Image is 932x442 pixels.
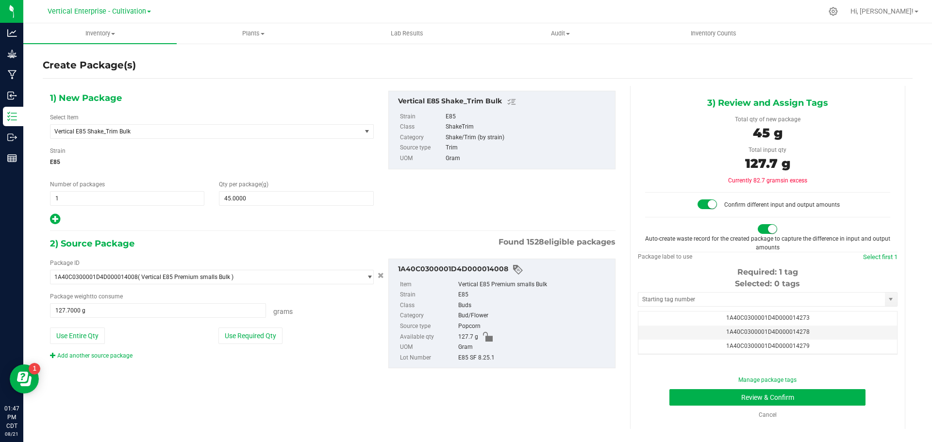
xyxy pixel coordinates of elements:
[678,29,749,38] span: Inventory Counts
[527,237,544,246] span: 1528
[446,153,610,164] div: Gram
[330,23,483,44] a: Lab Results
[50,192,204,205] input: 1
[483,23,637,44] a: Audit
[446,112,610,122] div: E85
[375,269,387,283] button: Cancel button
[400,112,444,122] label: Strain
[446,143,610,153] div: Trim
[499,236,616,248] span: Found eligible packages
[50,293,123,300] span: Package to consume
[7,91,17,100] inline-svg: Inbound
[43,58,136,72] h4: Create Package(s)
[4,430,19,438] p: 08/21
[738,377,797,383] a: Manage package tags
[50,91,122,105] span: 1) New Package
[54,274,138,280] span: 1A40C0300001D4D000014008
[759,411,777,418] a: Cancel
[753,125,782,141] span: 45 g
[7,153,17,163] inline-svg: Reports
[783,177,807,184] span: in excess
[361,125,373,138] span: select
[458,342,610,353] div: Gram
[400,332,456,343] label: Available qty
[7,132,17,142] inline-svg: Outbound
[361,270,373,284] span: select
[23,23,177,44] a: Inventory
[177,23,330,44] a: Plants
[261,181,268,188] span: (g)
[446,122,610,132] div: ShakeTrim
[458,311,610,321] div: Bud/Flower
[219,181,268,188] span: Qty per package
[863,253,898,261] a: Select first 1
[458,332,478,343] span: 127.7 g
[50,181,105,188] span: Number of packages
[726,314,810,321] span: 1A40C0300001D4D000014273
[885,293,897,306] span: select
[484,29,636,38] span: Audit
[398,96,610,108] div: Vertical E85 Shake_Trim Bulk
[400,342,456,353] label: UOM
[645,235,890,251] span: Auto-create waste record for the created package to capture the difference in input and output am...
[400,321,456,332] label: Source type
[400,279,456,290] label: Item
[50,155,374,169] span: E85
[50,327,105,344] button: Use Entire Qty
[458,279,610,290] div: Vertical E85 Premium smalls Bulk
[218,327,283,344] button: Use Required Qty
[728,177,807,184] span: Currently 82.7 grams
[735,116,800,123] span: Total qty of new package
[637,23,790,44] a: Inventory Counts
[219,192,373,205] input: 45.0000
[458,353,610,363] div: E85 SF 8.25.1
[638,293,885,306] input: Starting tag number
[400,290,456,300] label: Strain
[669,389,865,406] button: Review & Confirm
[398,264,610,276] div: 1A40C0300001D4D000014008
[745,156,790,171] span: 127.7 g
[735,279,800,288] span: Selected: 0 tags
[400,300,456,311] label: Class
[7,49,17,59] inline-svg: Grow
[400,153,444,164] label: UOM
[638,253,692,260] span: Package label to use
[707,96,828,110] span: 3) Review and Assign Tags
[50,218,60,225] span: Add new output
[827,7,839,16] div: Manage settings
[378,29,436,38] span: Lab Results
[400,122,444,132] label: Class
[7,70,17,80] inline-svg: Manufacturing
[724,201,840,208] span: Confirm different input and output amounts
[48,7,146,16] span: Vertical Enterprise - Cultivation
[54,128,345,135] span: Vertical E85 Shake_Trim Bulk
[10,364,39,393] iframe: Resource center
[400,353,456,363] label: Lot Number
[50,113,79,122] label: Select Item
[177,29,330,38] span: Plants
[726,343,810,349] span: 1A40C0300001D4D000014279
[29,363,40,375] iframe: Resource center unread badge
[74,293,92,300] span: weight
[458,290,610,300] div: E85
[4,404,19,430] p: 01:47 PM CDT
[50,260,80,266] span: Package ID
[400,132,444,143] label: Category
[458,300,610,311] div: Buds
[726,328,810,335] span: 1A40C0300001D4D000014278
[138,274,233,280] span: ( Vertical E85 Premium smalls Bulk )
[850,7,914,15] span: Hi, [PERSON_NAME]!
[50,236,134,251] span: 2) Source Package
[50,352,133,359] a: Add another source package
[273,308,293,315] span: Grams
[749,147,786,153] span: Total input qty
[400,143,444,153] label: Source type
[50,147,66,155] label: Strain
[446,132,610,143] div: Shake/Trim (by strain)
[7,112,17,121] inline-svg: Inventory
[23,29,177,38] span: Inventory
[50,304,266,317] input: 127.7000 g
[458,321,610,332] div: Popcorn
[400,311,456,321] label: Category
